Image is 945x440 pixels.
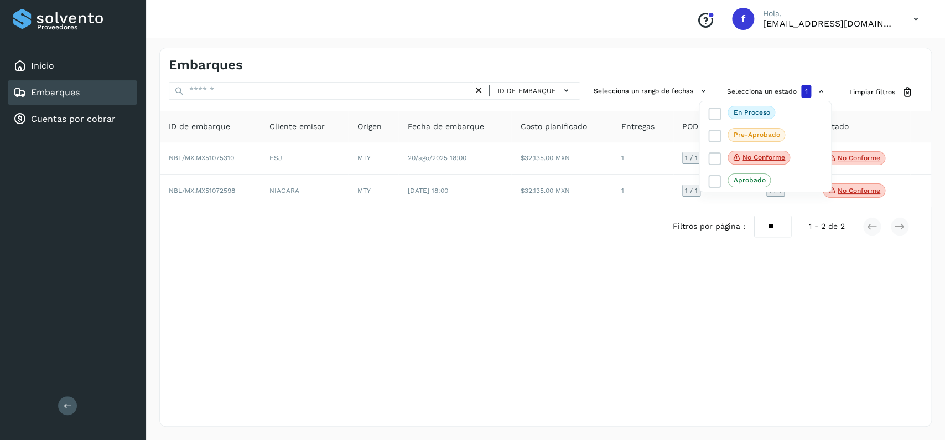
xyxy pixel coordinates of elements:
p: En proceso [734,109,770,116]
p: No conforme [742,154,785,161]
div: Cuentas por cobrar [8,107,137,131]
p: Proveedores [37,23,133,31]
p: Aprobado [734,176,766,184]
div: Inicio [8,54,137,78]
p: Pre-Aprobado [734,131,780,139]
a: Embarques [31,87,80,98]
a: Inicio [31,60,54,71]
a: Cuentas por cobrar [31,114,116,124]
div: Embarques [8,80,137,105]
